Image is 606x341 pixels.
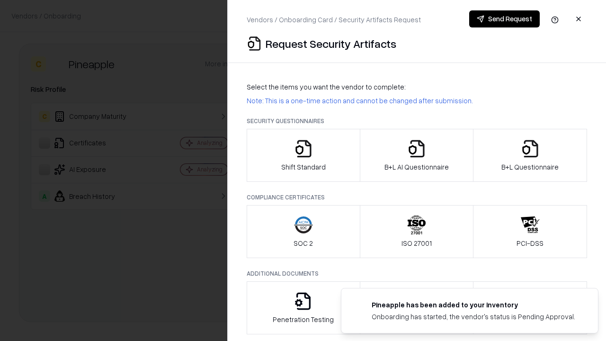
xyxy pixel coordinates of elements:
button: ISO 27001 [360,205,474,258]
p: Vendors / Onboarding Card / Security Artifacts Request [247,15,421,25]
button: B+L AI Questionnaire [360,129,474,182]
p: Compliance Certificates [247,193,587,201]
p: Note: This is a one-time action and cannot be changed after submission. [247,96,587,106]
p: Additional Documents [247,269,587,278]
img: pineappleenergy.com [353,300,364,311]
p: Select the items you want the vendor to complete: [247,82,587,92]
button: Penetration Testing [247,281,360,334]
button: PCI-DSS [473,205,587,258]
div: Onboarding has started, the vendor's status is Pending Approval. [372,312,575,322]
div: Pineapple has been added to your inventory [372,300,575,310]
p: SOC 2 [294,238,313,248]
button: Shift Standard [247,129,360,182]
button: Send Request [469,10,540,27]
p: ISO 27001 [401,238,432,248]
p: Shift Standard [281,162,326,172]
p: Security Questionnaires [247,117,587,125]
p: Request Security Artifacts [266,36,396,51]
button: Data Processing Agreement [473,281,587,334]
button: SOC 2 [247,205,360,258]
button: B+L Questionnaire [473,129,587,182]
p: B+L Questionnaire [501,162,559,172]
p: PCI-DSS [517,238,544,248]
button: Privacy Policy [360,281,474,334]
p: Penetration Testing [273,314,334,324]
p: B+L AI Questionnaire [384,162,449,172]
